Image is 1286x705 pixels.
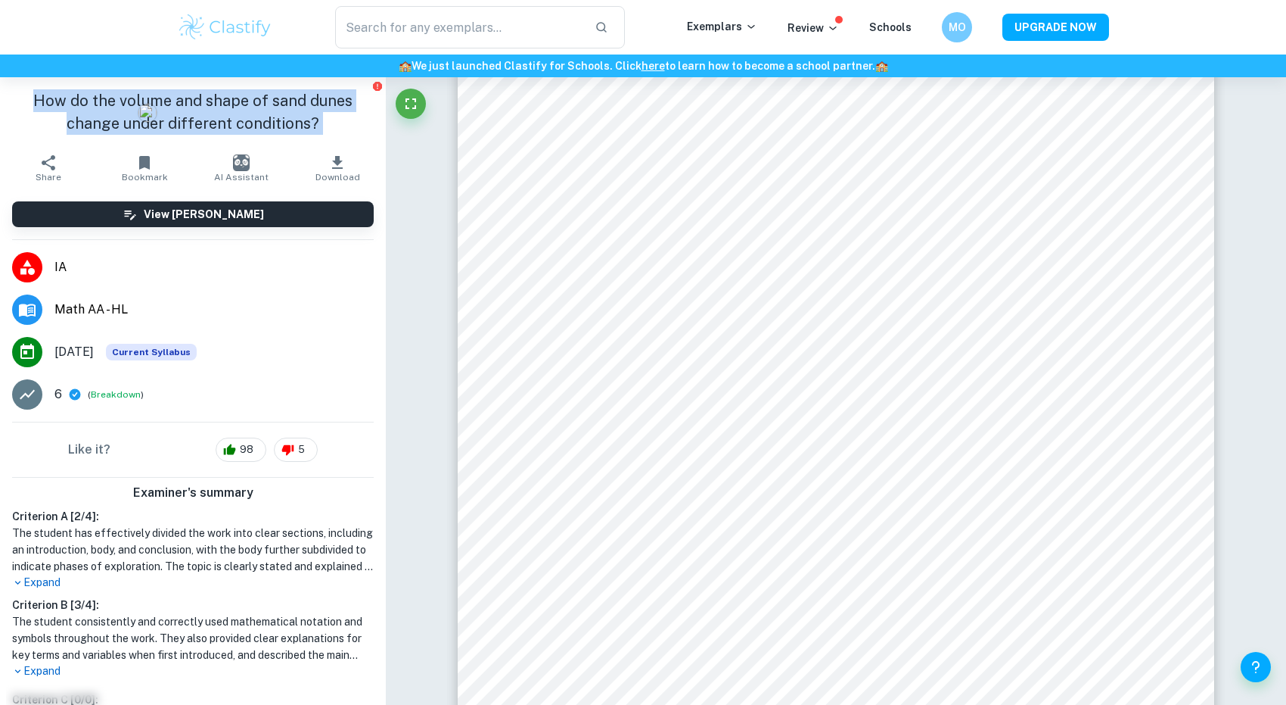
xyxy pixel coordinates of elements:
span: IA [54,258,374,276]
input: Search for any exemplars... [335,6,582,48]
span: 5 [290,442,313,457]
h6: MO [949,19,966,36]
p: Exemplars [687,18,757,35]
a: here [641,60,665,72]
span: [DATE] [54,343,94,361]
button: UPGRADE NOW [1002,14,1109,41]
h1: The student consistently and correctly used mathematical notation and symbols throughout the work... [12,613,374,663]
h1: The student has effectively divided the work into clear sections, including an introduction, body... [12,525,374,575]
h6: Examiner's summary [6,484,380,502]
button: AI Assistant [193,147,290,189]
button: Fullscreen [396,89,426,119]
span: ( ) [88,388,144,402]
img: Clastify logo [177,12,273,42]
span: Math AA - HL [54,301,374,319]
button: Download [290,147,387,189]
p: Review [787,20,839,36]
span: Share [36,172,61,182]
a: Schools [869,21,912,33]
h6: View [PERSON_NAME] [144,206,264,223]
h6: Criterion A [ 2 / 4 ]: [12,508,374,525]
span: 98 [231,442,262,457]
h1: How do the volume and shape of sand dunes change under different conditions? [12,89,374,135]
button: View [PERSON_NAME] [12,201,374,227]
button: Bookmark [97,147,194,189]
div: 98 [216,438,266,462]
button: Breakdown [91,388,141,401]
button: MO [942,12,972,42]
button: Help and Feedback [1241,652,1271,682]
span: 🏫 [875,60,888,72]
span: AI Assistant [214,172,269,182]
img: AI Assistant [233,154,250,171]
span: Current Syllabus [106,344,197,360]
div: 5 [274,438,318,462]
button: Report issue [371,80,383,92]
h6: We just launched Clastify for Schools. Click to learn how to become a school partner. [3,58,1283,74]
div: This exemplar is based on the current syllabus. Feel free to refer to it for inspiration/ideas wh... [106,344,197,360]
p: Expand [12,663,374,679]
p: Expand [12,575,374,591]
span: Download [315,172,360,182]
h6: Criterion B [ 3 / 4 ]: [12,597,374,613]
p: 6 [54,385,62,404]
span: 🏫 [399,60,412,72]
span: Bookmark [122,172,168,182]
h6: Like it? [68,441,110,459]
